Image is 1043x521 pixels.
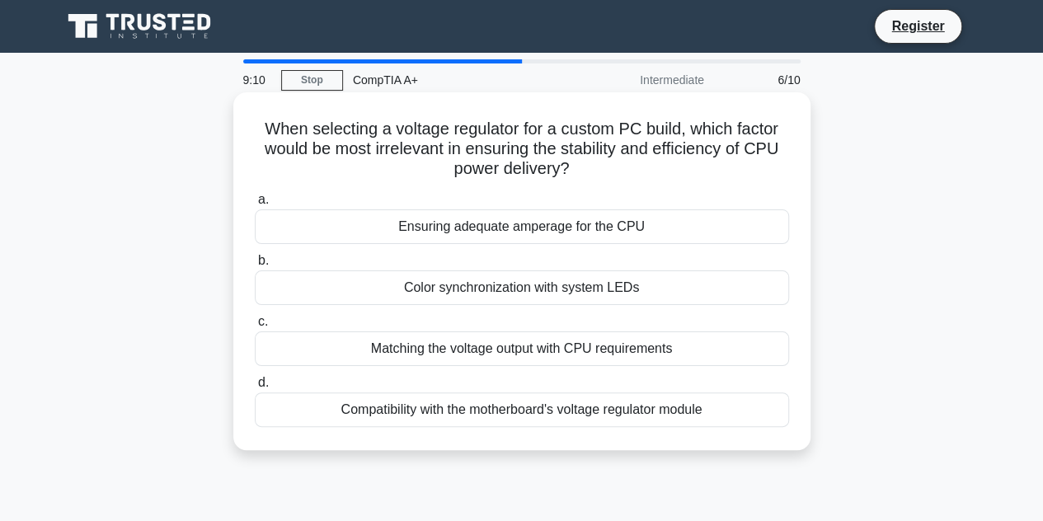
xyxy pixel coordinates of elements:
[255,331,789,366] div: Matching the voltage output with CPU requirements
[258,314,268,328] span: c.
[570,63,714,96] div: Intermediate
[281,70,343,91] a: Stop
[714,63,810,96] div: 6/10
[258,253,269,267] span: b.
[255,392,789,427] div: Compatibility with the motherboard's voltage regulator module
[253,119,791,180] h5: When selecting a voltage regulator for a custom PC build, which factor would be most irrelevant i...
[881,16,954,36] a: Register
[255,270,789,305] div: Color synchronization with system LEDs
[258,375,269,389] span: d.
[343,63,570,96] div: CompTIA A+
[258,192,269,206] span: a.
[233,63,281,96] div: 9:10
[255,209,789,244] div: Ensuring adequate amperage for the CPU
